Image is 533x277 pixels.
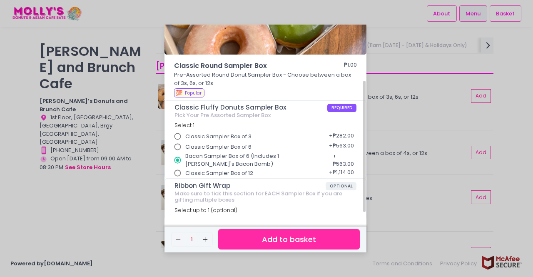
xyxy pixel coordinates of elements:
div: Make sure to tick this section for EACH Sampler Box if you are gifting multiple boxes [174,190,357,203]
span: REQUIRED [327,104,357,112]
button: Add to basket [218,229,360,250]
div: + ₱563.00 [326,139,356,155]
div: + ₱29.00 [329,214,356,230]
div: ₱1.00 [344,61,357,71]
span: Classic Fluffy Donuts Sampler Box [174,104,327,111]
span: 💯 [176,89,182,97]
span: Classic Sampler Box of 3 [185,132,252,141]
p: Pre-Assorted Round Donut Sampler Box - Choose between a box of 3s, 6s, or 12s [174,71,357,87]
span: Select 1 [174,122,194,129]
span: OPTIONAL [326,182,357,190]
span: Select up to 1 (optional) [174,207,237,214]
div: Pick Your Pre Assorted Sampler Box [174,112,357,119]
div: + ₱282.00 [326,129,356,145]
span: Popular [185,90,202,96]
span: Ribbon Gift Wrap [174,182,326,190]
div: + ₱563.00 [330,149,356,171]
span: Classic Sampler Box of 6 [185,143,252,151]
div: + ₱1,114.00 [326,165,356,181]
span: Classic Sampler Box of 12 [185,169,253,177]
span: Classic Round Sampler Box [174,61,311,71]
span: Bacon Sampler Box of 6 (Includes 1 [PERSON_NAME]'s Bacon Bomb) [185,152,323,168]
